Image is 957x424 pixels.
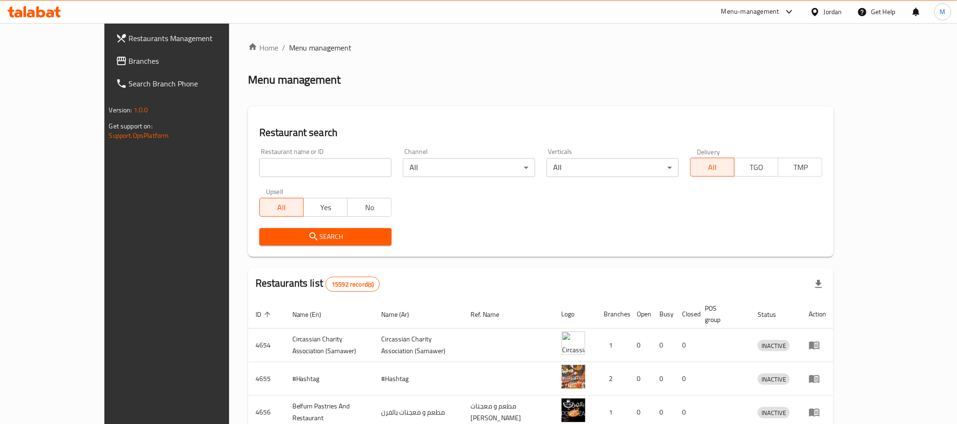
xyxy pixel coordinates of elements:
h2: Restaurants list [256,276,380,292]
span: Restaurants Management [129,33,256,44]
span: TMP [782,161,819,174]
span: ID [256,309,273,320]
td: ​Circassian ​Charity ​Association​ (Samawer) [374,329,463,362]
td: 2 [597,362,630,396]
span: Ref. Name [470,309,512,320]
h2: Restaurant search [259,126,823,140]
span: No [351,201,388,214]
button: TGO [734,158,778,177]
span: All [694,161,731,174]
th: Action [801,300,834,329]
span: Get support on: [109,120,153,132]
div: Jordan [824,7,842,17]
span: Search [267,231,384,243]
span: Branches [129,55,256,67]
a: Branches [108,50,264,72]
a: Search Branch Phone [108,72,264,95]
label: Upsell [266,188,283,195]
span: INACTIVE [758,374,790,385]
button: Yes [303,198,348,217]
td: ​Circassian ​Charity ​Association​ (Samawer) [285,329,374,362]
a: Support.OpsPlatform [109,129,169,142]
img: #Hashtag [562,365,585,389]
span: M [940,7,946,17]
td: 1 [597,329,630,362]
span: Status [758,309,788,320]
button: Search [259,228,392,246]
div: All [547,158,679,177]
td: 0 [652,362,675,396]
div: INACTIVE [758,340,790,351]
td: #Hashtag [285,362,374,396]
label: Delivery [697,148,720,155]
input: Search for restaurant name or ID.. [259,158,392,177]
td: 4655 [248,362,285,396]
th: Closed [675,300,698,329]
a: Restaurants Management [108,27,264,50]
span: 15592 record(s) [326,280,379,289]
button: No [347,198,392,217]
th: Branches [597,300,630,329]
th: Busy [652,300,675,329]
span: Version: [109,104,132,116]
div: INACTIVE [758,407,790,418]
td: 0 [675,329,698,362]
button: All [259,198,304,217]
span: POS group [705,303,739,325]
span: Search Branch Phone [129,78,256,89]
div: Export file [807,273,830,296]
td: 4654 [248,329,285,362]
h2: Menu management [248,72,341,87]
span: 1.0.0 [134,104,148,116]
span: Name (En) [292,309,334,320]
span: All [264,201,300,214]
button: TMP [778,158,822,177]
span: Yes [308,201,344,214]
li: / [282,42,285,53]
th: Open [630,300,652,329]
span: INACTIVE [758,407,790,418]
td: 0 [630,362,652,396]
td: 0 [652,329,675,362]
nav: breadcrumb [248,42,834,53]
th: Logo [554,300,597,329]
span: Menu management [289,42,352,53]
div: Menu [809,373,826,384]
div: Total records count [325,277,380,292]
span: TGO [738,161,775,174]
div: Menu [809,339,826,351]
img: ​Circassian ​Charity ​Association​ (Samawer) [562,331,585,355]
td: 0 [630,329,652,362]
td: 0 [675,362,698,396]
span: INACTIVE [758,340,790,351]
div: All [403,158,535,177]
img: Belfurn Pastries And Restaurant [562,399,585,422]
td: #Hashtag [374,362,463,396]
div: Menu [809,407,826,418]
div: Menu-management [721,6,779,17]
span: Name (Ar) [382,309,422,320]
button: All [690,158,735,177]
